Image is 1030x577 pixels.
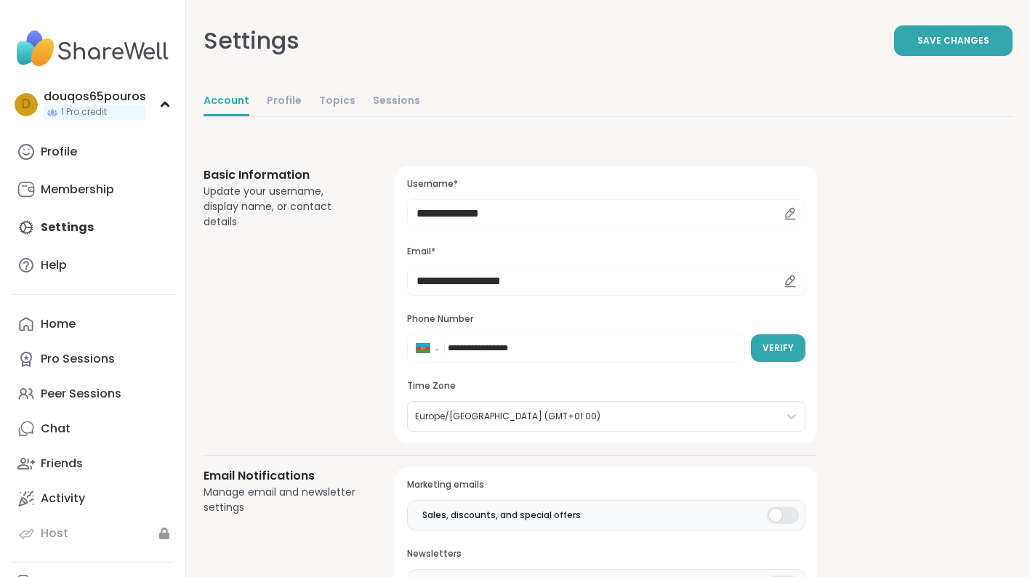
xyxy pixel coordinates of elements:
div: douqos65pouros [44,89,146,105]
button: Verify [751,334,805,362]
a: Host [12,516,174,551]
div: Membership [41,182,114,198]
div: Friends [41,456,83,472]
h3: Email* [407,246,805,258]
a: Profile [267,87,302,116]
a: Topics [319,87,355,116]
h3: Marketing emails [407,479,805,491]
h3: Username* [407,178,805,190]
div: Host [41,525,68,541]
div: Peer Sessions [41,386,121,402]
h3: Time Zone [407,380,805,392]
button: Save Changes [894,25,1013,56]
a: Membership [12,172,174,207]
a: Activity [12,481,174,516]
span: d [22,95,31,114]
a: Pro Sessions [12,342,174,376]
span: Save Changes [917,34,989,47]
span: Verify [763,342,794,355]
div: Pro Sessions [41,351,115,367]
div: Help [41,257,67,273]
a: Profile [12,134,174,169]
div: Settings [204,23,299,58]
div: Chat [41,421,71,437]
h3: Basic Information [204,166,361,184]
a: Peer Sessions [12,376,174,411]
a: Help [12,248,174,283]
h3: Phone Number [407,313,805,326]
div: Update your username, display name, or contact details [204,184,361,230]
a: Friends [12,446,174,481]
a: Sessions [373,87,420,116]
a: Home [12,307,174,342]
div: Manage email and newsletter settings [204,485,361,515]
h3: Newsletters [407,548,805,560]
span: Sales, discounts, and special offers [422,509,581,522]
div: Activity [41,491,85,507]
span: 1 Pro credit [61,106,107,118]
div: Profile [41,144,77,160]
a: Account [204,87,249,116]
h3: Email Notifications [204,467,361,485]
a: Chat [12,411,174,446]
img: ShareWell Nav Logo [12,23,174,74]
div: Home [41,316,76,332]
